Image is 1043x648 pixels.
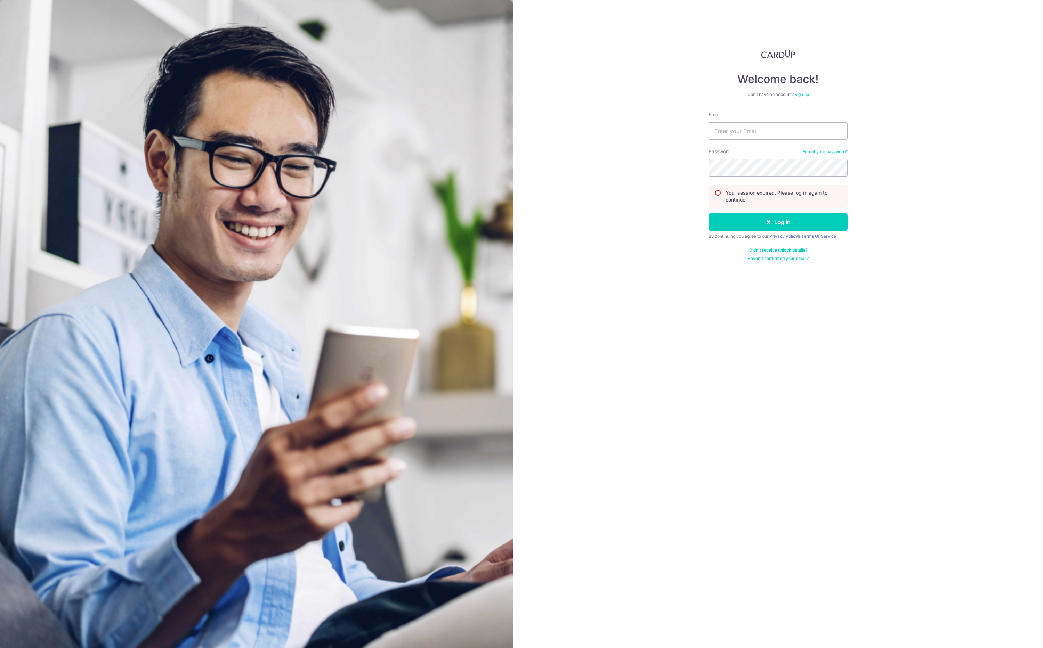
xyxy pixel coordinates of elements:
[794,92,809,97] a: Sign up
[801,233,836,239] a: Terms Of Service
[802,149,848,155] a: Forgot your password?
[709,233,848,239] div: By continuing you agree to our &
[747,256,809,261] a: Haven't confirmed your email?
[749,247,807,253] a: Didn't receive unlock details?
[709,72,848,86] h4: Welcome back!
[709,122,848,140] input: Enter your Email
[726,189,842,203] p: Your session expired. Please log in again to continue.
[709,92,848,97] div: Don’t have an account?
[761,50,795,58] img: CardUp Logo
[709,111,720,118] label: Email
[709,213,848,231] button: Log in
[769,233,798,239] a: Privacy Policy
[709,148,731,155] label: Password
